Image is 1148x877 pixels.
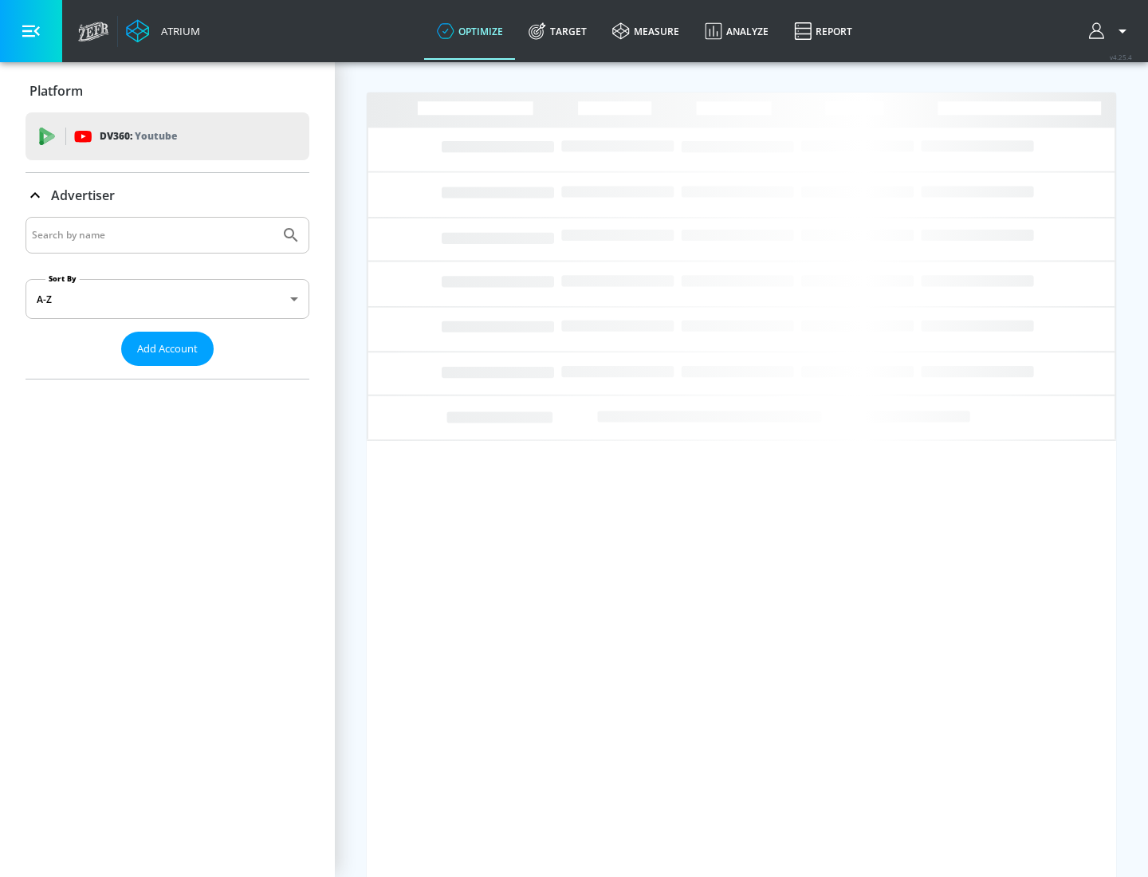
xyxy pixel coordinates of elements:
p: DV360: [100,128,177,145]
input: Search by name [32,225,273,246]
div: DV360: Youtube [26,112,309,160]
label: Sort By [45,273,80,284]
a: Analyze [692,2,781,60]
span: v 4.25.4 [1110,53,1132,61]
span: Add Account [137,340,198,358]
p: Platform [29,82,83,100]
p: Advertiser [51,187,115,204]
div: A-Z [26,279,309,319]
a: Atrium [126,19,200,43]
a: optimize [424,2,516,60]
a: measure [600,2,692,60]
nav: list of Advertiser [26,366,309,379]
button: Add Account [121,332,214,366]
div: Advertiser [26,173,309,218]
a: Target [516,2,600,60]
div: Platform [26,69,309,113]
a: Report [781,2,865,60]
div: Atrium [155,24,200,38]
p: Youtube [135,128,177,144]
div: Advertiser [26,217,309,379]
